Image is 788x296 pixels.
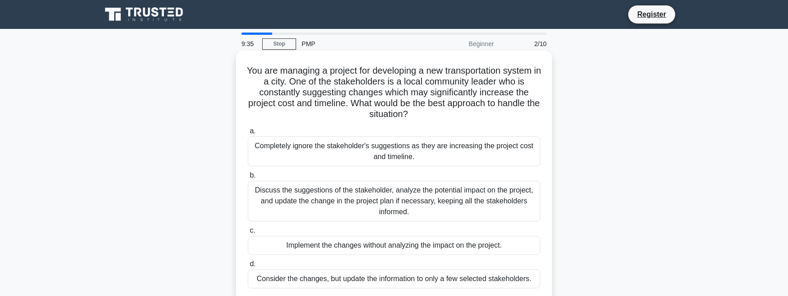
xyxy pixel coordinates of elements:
div: Discuss the suggestions of the stakeholder, analyze the potential impact on the project, and upda... [248,181,540,221]
h5: You are managing a project for developing a new transportation system in a city. One of the stake... [247,65,541,120]
div: PMP [296,35,420,53]
span: a. [250,127,255,135]
div: Implement the changes without analyzing the impact on the project. [248,236,540,255]
div: 2/10 [499,35,552,53]
span: c. [250,226,255,234]
div: Consider the changes, but update the information to only a few selected stakeholders. [248,269,540,288]
span: b. [250,171,255,179]
div: 9:35 [236,35,262,53]
span: d. [250,260,255,268]
div: Completely ignore the stakeholder's suggestions as they are increasing the project cost and timel... [248,136,540,166]
div: Beginner [420,35,499,53]
a: Register [632,9,672,20]
a: Stop [262,38,296,50]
